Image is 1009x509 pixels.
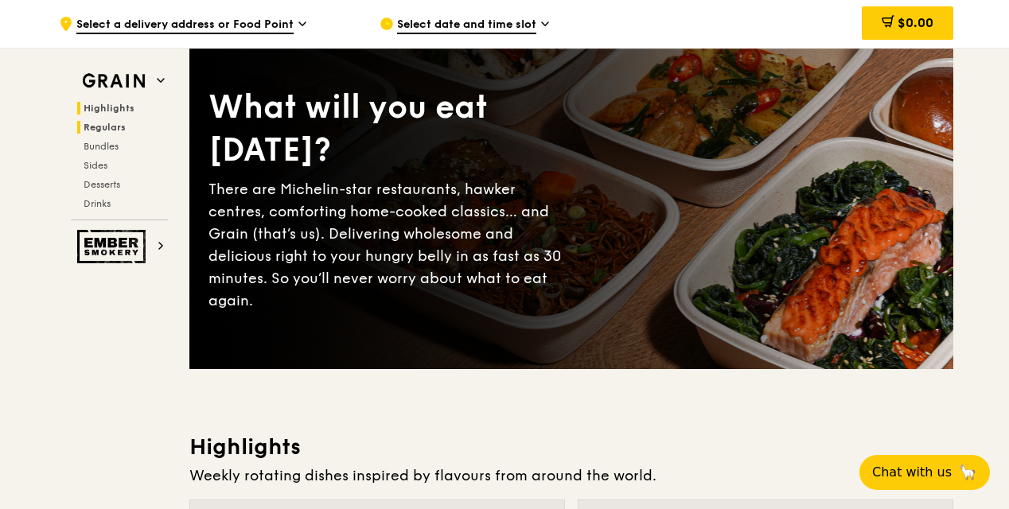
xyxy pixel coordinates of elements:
span: Desserts [84,179,120,190]
span: Select date and time slot [397,17,536,34]
span: Regulars [84,122,126,133]
span: Drinks [84,198,111,209]
span: Highlights [84,103,134,114]
div: What will you eat [DATE]? [208,86,571,172]
button: Chat with us🦙 [859,455,990,490]
span: Chat with us [872,463,952,482]
span: $0.00 [898,15,933,30]
img: Grain web logo [77,67,150,95]
span: Select a delivery address or Food Point [76,17,294,34]
h3: Highlights [189,433,953,461]
div: There are Michelin-star restaurants, hawker centres, comforting home-cooked classics… and Grain (... [208,178,571,312]
span: Sides [84,160,107,171]
div: Weekly rotating dishes inspired by flavours from around the world. [189,464,953,487]
span: 🦙 [958,463,977,482]
span: Bundles [84,141,119,152]
img: Ember Smokery web logo [77,230,150,263]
